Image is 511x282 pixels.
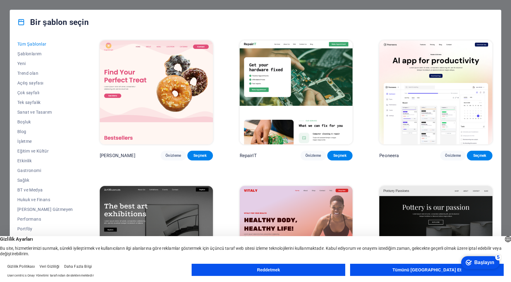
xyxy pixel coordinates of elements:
font: Blog [17,129,26,134]
button: Gastronomi [17,166,73,175]
font: Başlayın [16,7,36,12]
font: Önizleme [445,153,461,158]
font: Seçmek [333,153,346,158]
font: Seçmek [193,153,207,158]
font: Boşluk [17,119,31,124]
font: Eğitim ve Kültür [17,149,49,153]
button: Sağlık [17,175,73,185]
font: Sağlık [17,178,29,183]
font: Tüm Şablonlar [17,42,47,46]
font: İşletme [17,139,32,144]
font: RepairIT [240,153,257,158]
font: Çok sayfalı [17,90,39,95]
font: Trend olan [17,71,38,76]
button: Portföy [17,224,73,234]
img: RepairIT [240,40,353,144]
img: Şeker Hamuru [100,40,213,144]
font: BT ve Medya [17,187,43,192]
img: Peoneera [379,40,492,144]
button: Seçmek [467,151,492,160]
font: Sanat ve Tasarım [17,110,52,115]
button: Sanat ve Tasarım [17,107,73,117]
button: Çok sayfalı [17,88,73,98]
button: Etkinlik [17,156,73,166]
font: Önizleme [305,153,321,158]
button: Şablonlarım [17,49,73,59]
font: Bir şablon seçin [30,18,89,27]
font: Önizleme [165,153,181,158]
font: Performans [17,217,41,222]
button: Hukuk ve Finans [17,195,73,205]
button: Önizleme [440,151,466,160]
font: 5 [39,2,42,7]
button: Tek sayfalık [17,98,73,107]
font: [PERSON_NAME] [100,153,135,158]
font: Etkinlik [17,158,32,163]
button: Blog [17,127,73,136]
font: Seçmek [473,153,486,158]
button: Boşluk [17,117,73,127]
font: Açılış sayfası [17,81,43,85]
button: Yeni [17,59,73,68]
font: Gastronomi [17,168,41,173]
font: Peoneera [379,153,399,158]
button: Önizleme [301,151,326,160]
div: Başlayın 5 ürün kaldı, %0 tamamlandı [3,3,41,16]
font: Tek sayfalık [17,100,41,105]
button: Eğitim ve Kültür [17,146,73,156]
font: Yeni [17,61,26,66]
button: Önizleme [161,151,186,160]
font: Portföy [17,226,33,231]
button: [PERSON_NAME] Gütmeyen [17,205,73,214]
font: Şablonlarım [17,51,42,56]
button: Seçmek [327,151,353,160]
button: İşletme [17,136,73,146]
button: Hizmetler [17,234,73,243]
button: Trend olan [17,68,73,78]
button: BT ve Medya [17,185,73,195]
font: [PERSON_NAME] Gütmeyen [17,207,73,212]
font: Hukuk ve Finans [17,197,50,202]
button: Açılış sayfası [17,78,73,88]
button: Tüm Şablonlar [17,39,73,49]
button: Seçmek [187,151,213,160]
button: Performans [17,214,73,224]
